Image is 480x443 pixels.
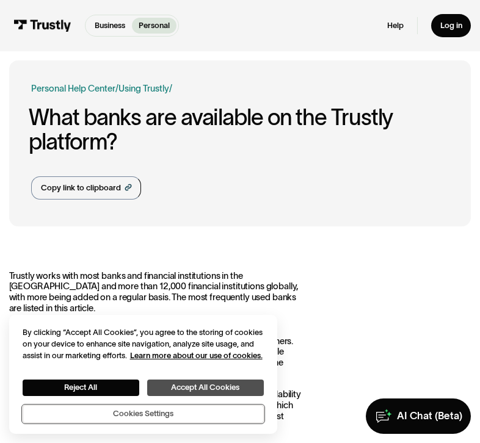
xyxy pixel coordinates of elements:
div: AI Chat (Beta) [397,409,462,422]
a: Help [387,21,404,31]
button: Accept All Cookies [147,380,264,396]
div: Cookie banner [9,315,277,434]
a: Copy link to clipboard [31,176,141,200]
button: Reject All [23,380,139,396]
a: Business [88,18,132,34]
div: / [115,82,118,96]
a: Personal Help Center [31,82,115,96]
div: / [169,82,172,96]
a: Log in [431,14,471,38]
div: Log in [440,21,462,31]
p: Personal [139,20,170,31]
div: Copy link to clipboard [41,182,121,193]
button: Cookies Settings [23,405,264,423]
a: Personal [132,18,176,34]
p: Business [95,20,125,31]
a: Using Trustly [118,84,169,93]
p: Trustly works with most banks and financial institutions in the [GEOGRAPHIC_DATA] and more than 1... [9,271,302,314]
a: AI Chat (Beta) [366,398,471,434]
div: Privacy [23,326,264,423]
img: Trustly Logo [13,20,71,32]
h1: What banks are available on the Trustly platform? [29,105,449,154]
div: By clicking “Accept All Cookies”, you agree to the storing of cookies on your device to enhance s... [23,326,264,362]
a: More information about your privacy, opens in a new tab [130,351,263,360]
